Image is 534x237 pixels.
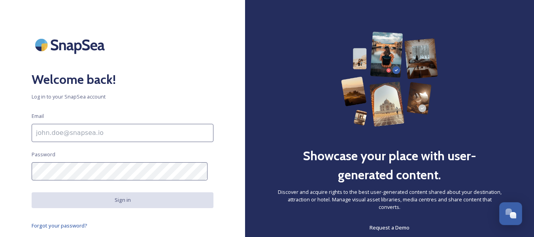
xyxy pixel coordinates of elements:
[277,188,502,211] span: Discover and acquire rights to the best user-generated content shared about your destination, att...
[32,221,213,230] a: Forgot your password?
[370,223,409,232] a: Request a Demo
[370,224,409,231] span: Request a Demo
[277,146,502,184] h2: Showcase your place with user-generated content.
[32,32,111,58] img: SnapSea Logo
[32,70,213,89] h2: Welcome back!
[499,202,522,225] button: Open Chat
[32,93,213,100] span: Log in to your SnapSea account
[32,222,87,229] span: Forgot your password?
[32,124,213,142] input: john.doe@snapsea.io
[341,32,438,127] img: 63b42ca75bacad526042e722_Group%20154-p-800.png
[32,151,55,158] span: Password
[32,192,213,208] button: Sign in
[32,112,44,120] span: Email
